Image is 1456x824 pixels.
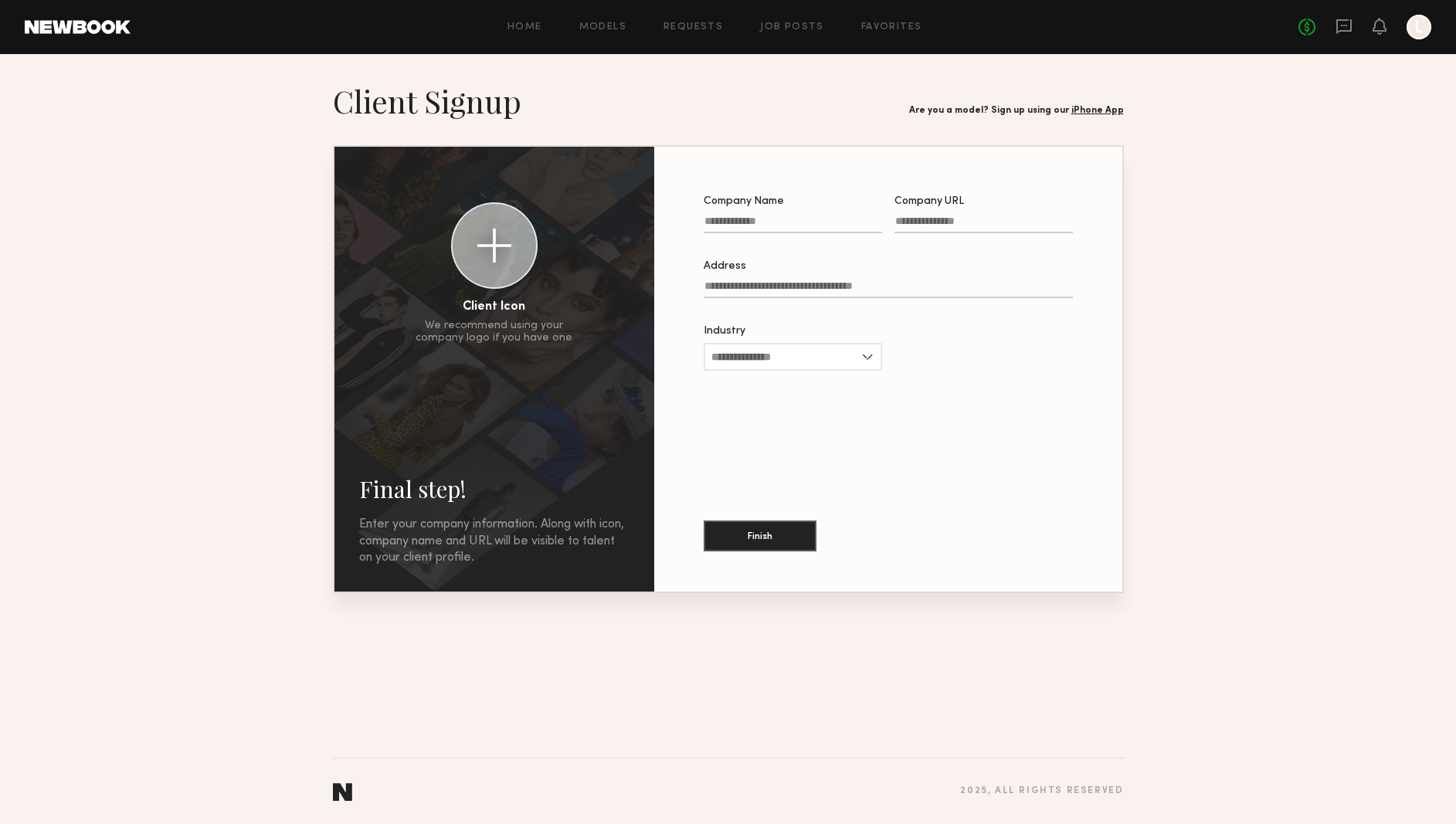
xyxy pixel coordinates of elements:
div: Company Name [704,196,882,207]
h2: Final step! [359,473,630,504]
div: We recommend using your company logo if you have one [416,320,572,344]
div: Are you a model? Sign up using our [909,106,1124,116]
div: 2025 , all rights reserved [960,786,1123,796]
div: Client Icon [463,301,525,314]
a: Requests [664,22,723,32]
input: Company Name [704,215,882,233]
h1: Client Signup [333,82,521,120]
div: Enter your company information. Along with icon, company name and URL will be visible to talent o... [359,517,630,567]
a: Job Posts [760,22,824,32]
a: Home [507,22,542,32]
input: Company URL [894,215,1073,233]
a: Favorites [861,22,922,32]
a: iPhone App [1071,106,1124,115]
div: Industry [704,326,882,337]
button: Finish [704,521,816,551]
a: L [1407,15,1431,39]
input: Address [704,280,1073,298]
div: Address [704,261,1073,272]
div: Company URL [894,196,1073,207]
a: Models [579,22,626,32]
